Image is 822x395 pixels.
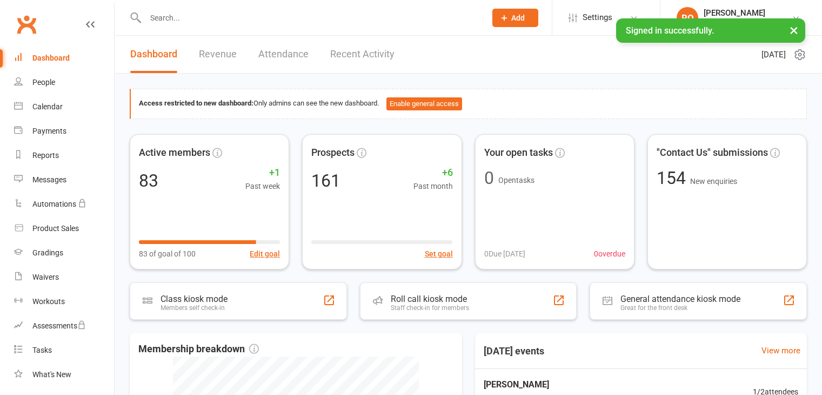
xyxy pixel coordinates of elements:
span: Signed in successfully. [626,25,714,36]
span: 83 of goal of 100 [139,248,196,260]
div: Waivers [32,273,59,281]
div: Dance 4 Life [704,18,765,28]
div: General attendance kiosk mode [620,294,740,304]
button: Add [492,9,538,27]
span: Past week [245,180,280,192]
div: Roll call kiosk mode [391,294,469,304]
a: What's New [14,363,114,387]
span: +6 [413,165,453,181]
span: 0 overdue [594,248,625,260]
div: People [32,78,55,87]
span: Add [511,14,525,22]
a: Tasks [14,338,114,363]
span: Open tasks [498,176,534,185]
span: Membership breakdown [138,341,259,357]
div: 83 [139,172,158,189]
span: New enquiries [690,177,737,186]
button: × [784,18,804,42]
a: Attendance [258,36,309,73]
a: Assessments [14,314,114,338]
span: 154 [657,168,690,188]
h3: [DATE] events [475,341,553,361]
button: Enable general access [386,97,462,110]
a: Product Sales [14,216,114,241]
span: Active members [139,145,210,161]
div: Product Sales [32,224,79,233]
span: Prospects [311,145,355,161]
a: Workouts [14,289,114,314]
a: Clubworx [13,11,40,38]
span: Your open tasks [484,145,553,161]
div: Messages [32,175,66,184]
a: Payments [14,119,114,143]
span: [PERSON_NAME] [484,378,686,392]
div: [PERSON_NAME] [704,8,765,18]
button: Edit goal [250,248,280,260]
a: Messages [14,168,114,192]
div: Tasks [32,346,52,354]
button: Set goal [425,248,453,260]
span: +1 [245,165,280,181]
div: Automations [32,200,76,208]
div: Assessments [32,321,86,330]
span: [DATE] [761,48,786,61]
a: Automations [14,192,114,216]
div: Payments [32,127,66,135]
a: Revenue [199,36,237,73]
a: Calendar [14,95,114,119]
a: Reports [14,143,114,168]
a: View more [761,344,800,357]
div: Only admins can see the new dashboard. [139,97,798,110]
div: 161 [311,172,340,189]
div: RO [677,7,698,29]
div: Gradings [32,248,63,257]
span: Past month [413,180,453,192]
a: Dashboard [14,46,114,70]
span: "Contact Us" submissions [657,145,768,161]
a: Waivers [14,265,114,289]
div: Workouts [32,297,65,306]
div: Reports [32,151,59,160]
div: Calendar [32,102,63,111]
a: Dashboard [130,36,177,73]
div: Dashboard [32,54,70,62]
div: Class kiosk mode [161,294,228,304]
a: Recent Activity [330,36,395,73]
a: People [14,70,114,95]
input: Search... [142,10,478,25]
a: Gradings [14,241,114,265]
div: What's New [32,370,71,379]
span: Settings [583,5,612,30]
div: 0 [484,169,494,187]
strong: Access restricted to new dashboard: [139,99,253,107]
div: Great for the front desk [620,304,740,312]
div: Staff check-in for members [391,304,469,312]
span: 0 Due [DATE] [484,248,525,260]
div: Members self check-in [161,304,228,312]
